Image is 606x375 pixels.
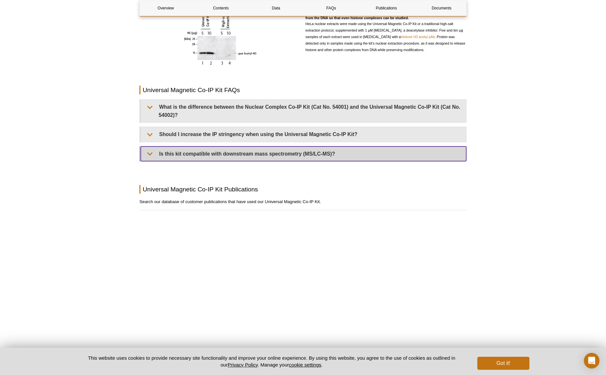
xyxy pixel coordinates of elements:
[250,0,302,16] a: Data
[360,0,412,16] a: Publications
[140,0,192,16] a: Overview
[195,0,247,16] a: Contents
[401,35,435,39] a: Histone H3 acetyl pAb
[139,185,467,194] h2: Universal Magnetic Co-IP Kit Publications
[139,86,467,94] h2: Universal Magnetic Co-IP Kit FAQs
[305,0,357,16] a: FAQs
[77,354,467,368] p: This website uses cookies to provide necessary site functionality and improve your online experie...
[141,100,466,122] summary: What is the difference between the Nuclear Complex Co-IP Kit (Cat No. 54001) and the Universal Ma...
[139,199,467,205] p: Search our database of customer publications that have used our Universal Magnetic Co-IP Kit.
[141,146,466,161] summary: Is this kit compatible with downstream mass spectrometry (MS/LC-MS)?
[416,0,468,16] a: Documents
[584,353,599,368] div: Open Intercom Messenger
[477,357,529,370] button: Got it!
[183,12,257,66] img: Detection of acetylated Histone H3 in HeLa cell nuclear extract made using the Universal Magnetic...
[306,22,466,52] span: HeLa nuclear extracts were made using the Universal Magnetic Co-IP Kit or a traditional high-salt...
[228,362,258,368] a: Privacy Policy
[141,127,466,142] summary: Should I increase the IP stringency when using the Universal Magnetic Co-IP Kit?
[289,362,321,368] button: cookie settings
